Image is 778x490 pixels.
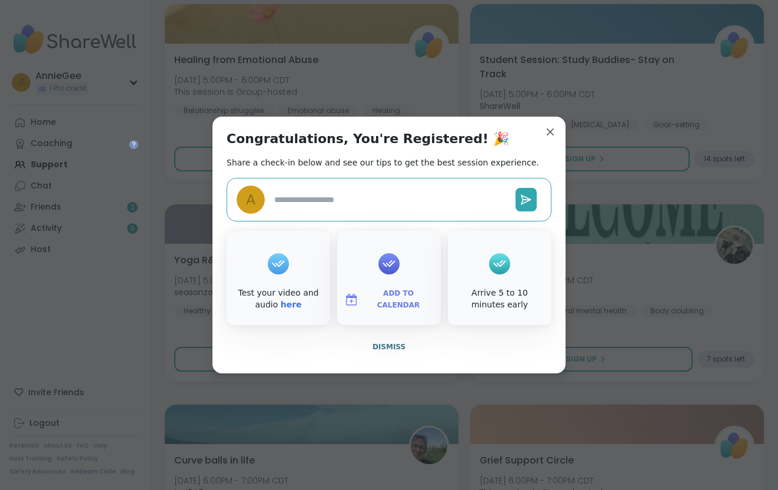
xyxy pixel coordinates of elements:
[227,335,551,359] button: Dismiss
[227,131,509,147] h1: Congratulations, You're Registered! 🎉
[340,287,438,312] button: Add to Calendar
[227,157,539,168] h2: Share a check-in below and see our tips to get the best session experience.
[373,343,405,351] span: Dismiss
[246,190,255,210] span: A
[281,300,302,309] a: here
[363,288,434,311] span: Add to Calendar
[344,293,358,307] img: ShareWell Logomark
[450,287,549,310] div: Arrive 5 to 10 minutes early
[229,287,328,310] div: Test your video and audio
[129,140,138,149] iframe: Spotlight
